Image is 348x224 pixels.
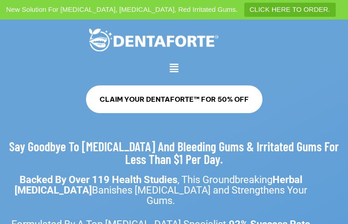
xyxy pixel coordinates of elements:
span: CLAIM YOUR DENTAFORTE™ FOR 50% OFF [100,95,249,104]
p: , This Groundbreaking Banishes [MEDICAL_DATA] and Strengthens Your Gums. [9,174,313,206]
strong: Backed By Over 119 Health Studies [20,174,177,185]
h2: Say Goodbye To [MEDICAL_DATA] And Bleeding Gums & Irritated Gums For Less Than $1 Per Day. [9,140,339,165]
a: CLAIM YOUR DENTAFORTE™ FOR 50% OFF [86,85,262,113]
strong: Herbal [MEDICAL_DATA] [15,174,303,196]
a: CLICK HERE TO ORDER. [244,3,336,17]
